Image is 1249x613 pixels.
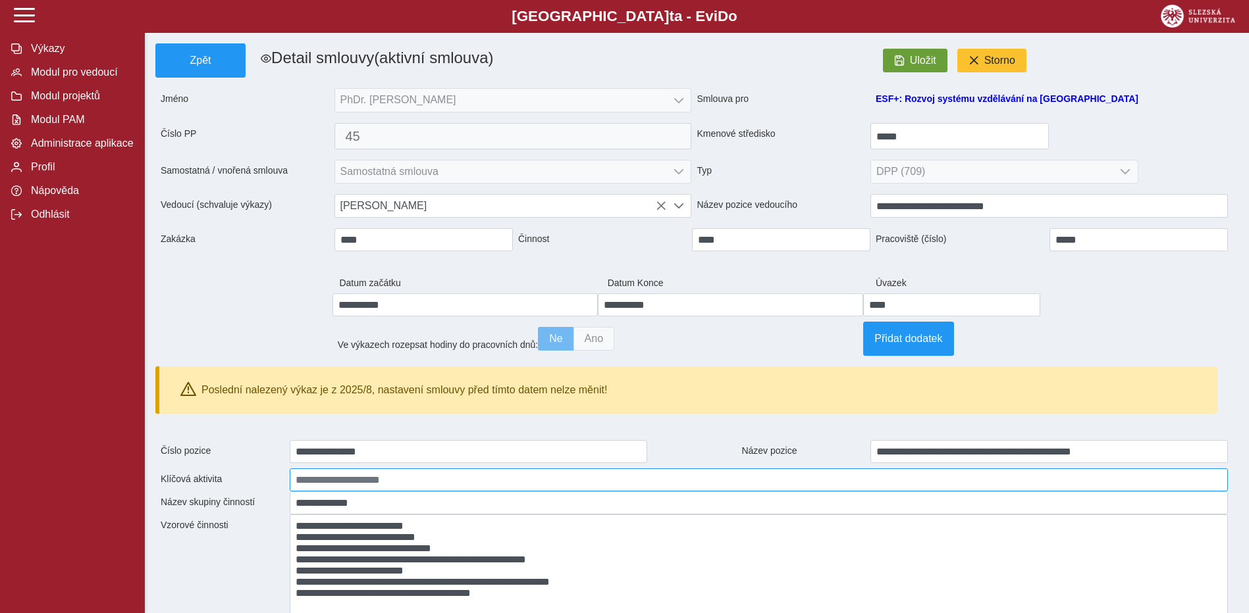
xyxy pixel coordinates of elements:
button: Storno [957,49,1026,72]
span: Uložit [910,55,936,66]
button: Uložit [883,49,947,72]
span: 45 [346,129,681,144]
span: Zpět [161,55,240,66]
span: Modul PAM [27,114,134,126]
span: (aktivní smlouva) [374,49,493,66]
span: Storno [984,55,1015,66]
a: ESF+: Rozvoj systému vzdělávání na [GEOGRAPHIC_DATA] [876,93,1138,104]
span: Název skupiny činností [155,491,290,514]
span: Administrace aplikace [27,137,134,149]
button: Přidat dodatek [863,322,953,356]
span: Odhlásit [27,208,134,220]
span: Samostatná / vnořená smlouva [155,160,334,184]
span: Jméno [155,88,334,112]
span: Číslo pozice [155,440,290,463]
span: Přidat dodatek [874,333,942,345]
span: Typ [691,160,870,184]
span: Datum Konce [602,272,870,293]
button: 45 [334,123,692,149]
span: t [669,8,674,24]
span: Název pozice [736,440,870,463]
span: Zakázka [155,228,334,251]
span: [PERSON_NAME] [335,195,666,217]
img: logo_web_su.png [1161,5,1235,28]
span: Klíčová aktivita [155,468,290,491]
span: Nápověda [27,185,134,197]
button: Zpět [155,43,246,78]
span: Modul projektů [27,90,134,102]
span: Název pozice vedoucího [691,194,870,218]
div: Poslední nalezený výkaz je z 2025/8, nastavení smlouvy před tímto datem nelze měnit! [201,384,607,396]
div: Ve výkazech rozepsat hodiny do pracovních dnů: [332,322,864,356]
span: Pracoviště (číslo) [870,228,1050,251]
span: Číslo PP [155,123,334,149]
span: Úvazek [870,272,960,293]
span: Modul pro vedoucí [27,66,134,78]
span: D [718,8,728,24]
span: Vedoucí (schvaluje výkazy) [155,194,334,218]
h1: Detail smlouvy [246,43,787,78]
span: Smlouva pro [691,88,870,112]
span: Profil [27,161,134,173]
span: o [728,8,737,24]
span: Činnost [513,228,692,251]
b: [GEOGRAPHIC_DATA] a - Evi [40,8,1209,25]
span: Kmenové středisko [691,123,870,149]
span: Datum začátku [334,272,602,293]
span: Výkazy [27,43,134,55]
